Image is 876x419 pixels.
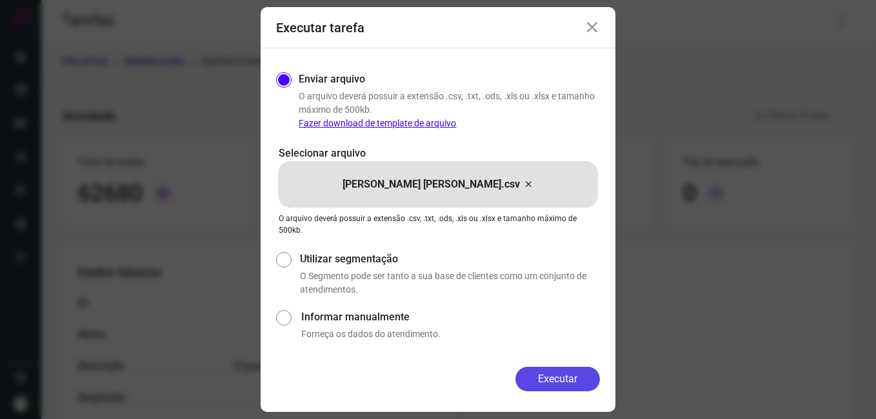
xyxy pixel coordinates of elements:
p: O arquivo deverá possuir a extensão .csv, .txt, .ods, .xls ou .xlsx e tamanho máximo de 500kb. [299,90,600,130]
p: Selecionar arquivo [279,146,597,161]
label: Informar manualmente [301,309,600,325]
button: Executar [515,367,600,391]
p: [PERSON_NAME] [PERSON_NAME].csv [343,177,520,192]
p: O arquivo deverá possuir a extensão .csv, .txt, .ods, .xls ou .xlsx e tamanho máximo de 500kb. [279,213,597,236]
p: O Segmento pode ser tanto a sua base de clientes como um conjunto de atendimentos. [300,269,600,297]
h3: Executar tarefa [276,20,364,35]
a: Fazer download de template de arquivo [299,118,456,128]
p: Forneça os dados do atendimento. [301,327,600,341]
label: Utilizar segmentação [300,251,600,267]
label: Enviar arquivo [299,72,365,87]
